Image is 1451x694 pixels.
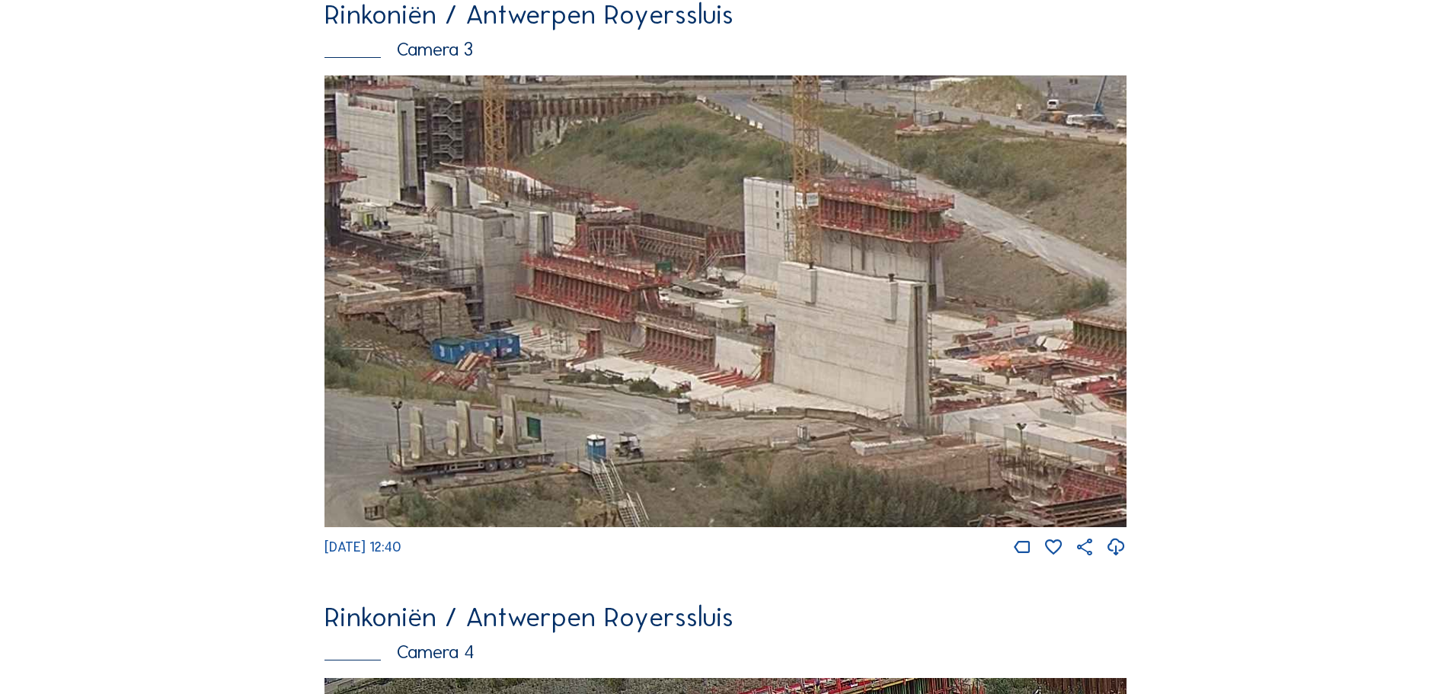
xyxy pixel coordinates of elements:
[324,40,1127,59] div: Camera 3
[324,539,401,555] span: [DATE] 12:40
[324,1,1127,28] div: Rinkoniën / Antwerpen Royerssluis
[324,603,1127,631] div: Rinkoniën / Antwerpen Royerssluis
[324,75,1127,527] img: Image
[324,643,1127,662] div: Camera 4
